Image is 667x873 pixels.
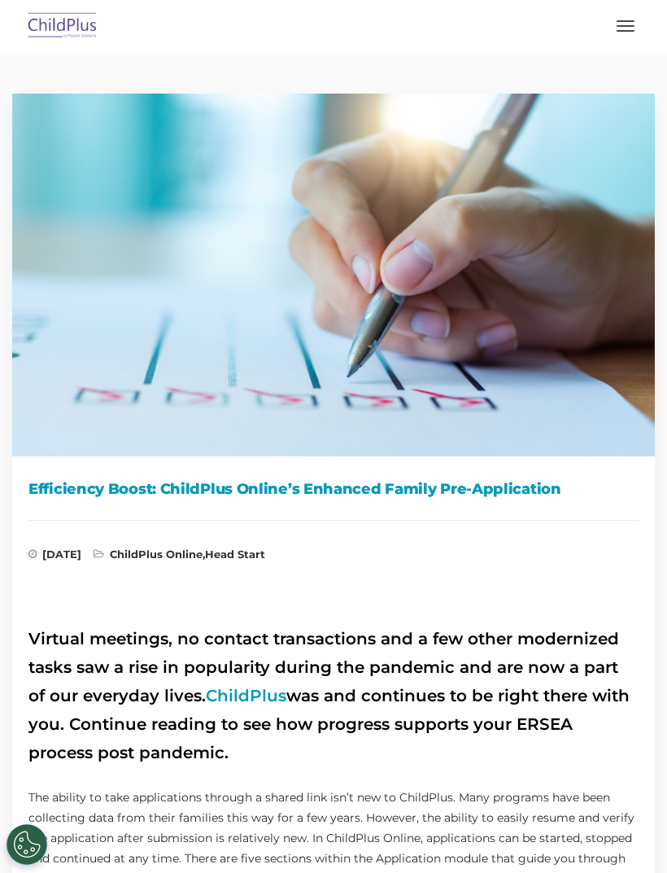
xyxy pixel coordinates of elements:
[94,549,265,565] span: ,
[24,7,101,46] img: ChildPlus by Procare Solutions
[28,477,639,501] h1: Efficiency Boost: ChildPlus Online’s Enhanced Family Pre-Application
[28,625,639,767] h2: Virtual meetings, no contact transactions and a few other modernized tasks saw a rise in populari...
[7,824,47,865] button: Cookies Settings
[206,686,286,705] a: ChildPlus
[110,548,203,561] a: ChildPlus Online
[28,549,81,565] span: [DATE]
[205,548,265,561] a: Head Start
